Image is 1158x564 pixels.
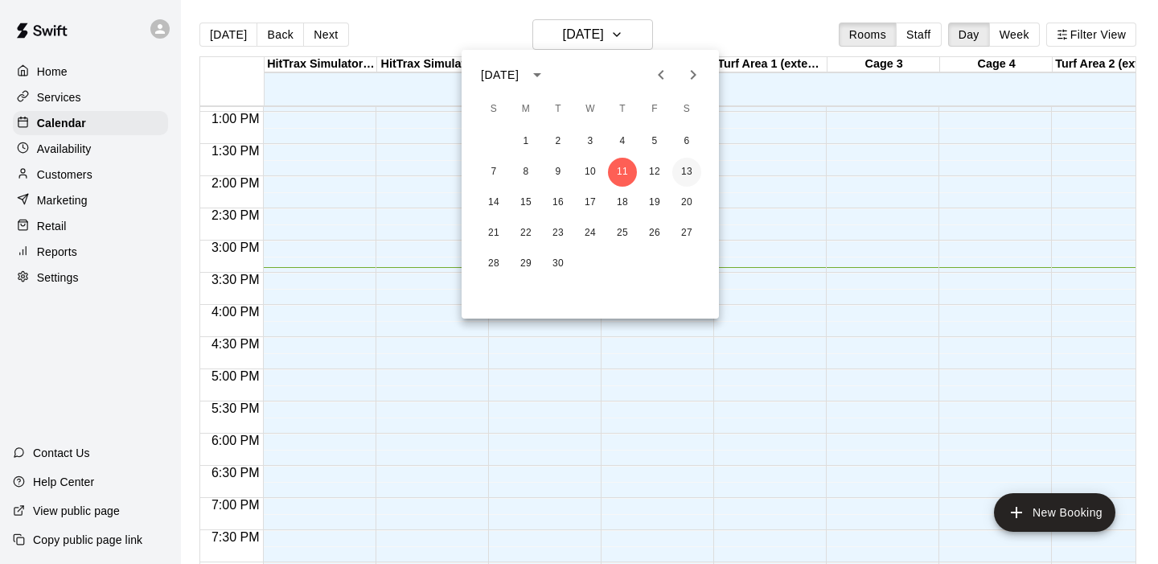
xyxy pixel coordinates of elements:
button: 13 [672,158,701,187]
button: 17 [576,188,605,217]
span: Wednesday [576,93,605,126]
button: 30 [544,249,573,278]
button: 8 [511,158,540,187]
button: calendar view is open, switch to year view [524,61,551,89]
button: 9 [544,158,573,187]
button: 12 [640,158,669,187]
button: 26 [640,219,669,248]
button: 28 [479,249,508,278]
button: 29 [511,249,540,278]
button: Next month [677,59,709,91]
button: 11 [608,158,637,187]
button: 1 [511,127,540,156]
span: Friday [640,93,669,126]
button: 20 [672,188,701,217]
div: [DATE] [481,67,519,84]
span: Tuesday [544,93,573,126]
button: 25 [608,219,637,248]
button: 23 [544,219,573,248]
button: 5 [640,127,669,156]
button: 21 [479,219,508,248]
button: 6 [672,127,701,156]
button: 19 [640,188,669,217]
button: 2 [544,127,573,156]
button: 3 [576,127,605,156]
span: Saturday [672,93,701,126]
button: 16 [544,188,573,217]
button: 27 [672,219,701,248]
span: Thursday [608,93,637,126]
button: 24 [576,219,605,248]
button: 14 [479,188,508,217]
button: 7 [479,158,508,187]
button: 15 [511,188,540,217]
span: Sunday [479,93,508,126]
button: 4 [608,127,637,156]
button: 22 [511,219,540,248]
button: Previous month [645,59,677,91]
button: 10 [576,158,605,187]
button: 18 [608,188,637,217]
span: Monday [511,93,540,126]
